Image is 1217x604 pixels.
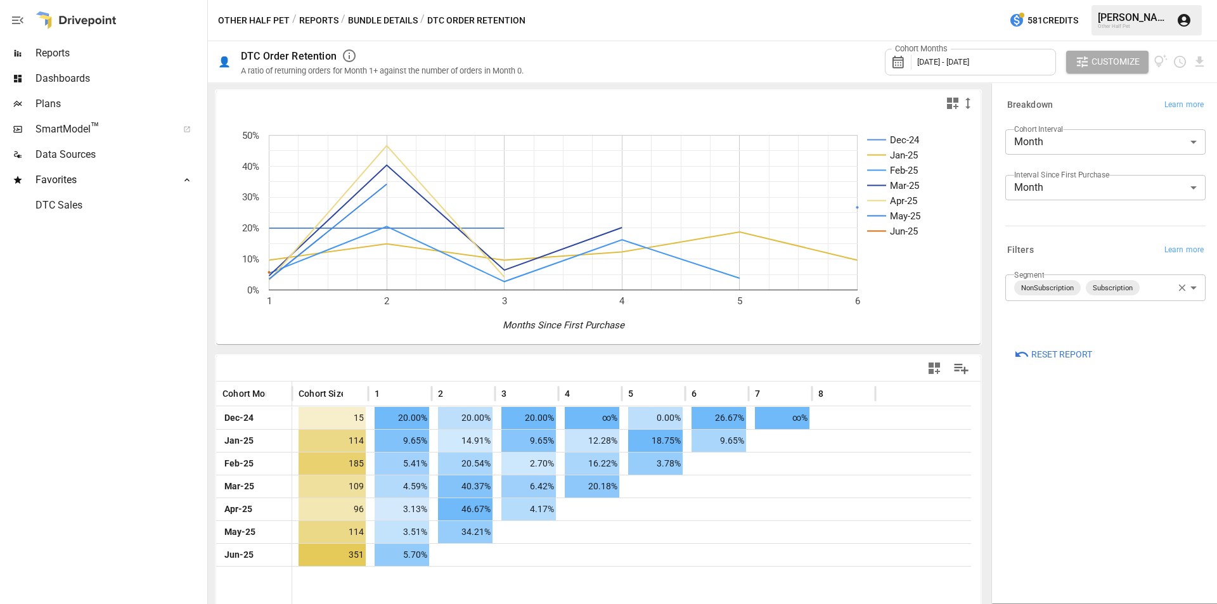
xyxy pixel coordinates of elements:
span: 2 [438,387,443,400]
span: Cohort Month [222,387,279,400]
div: DTC Order Retention [241,50,337,62]
span: ∞% [565,407,619,429]
span: ∞% [755,407,809,429]
text: 10% [242,254,259,265]
div: / [292,13,297,29]
span: 96 [299,498,366,520]
button: Other Half Pet [218,13,290,29]
button: View documentation [1154,51,1168,74]
text: Mar-25 [890,180,919,191]
span: 2.70% [501,453,556,475]
div: Month [1005,129,1206,155]
span: 9.65% [501,430,556,452]
span: 18.75% [628,430,683,452]
text: Dec-24 [890,134,920,146]
text: 5 [737,295,742,307]
span: 5.41% [375,453,429,475]
span: 3.13% [375,498,429,520]
label: Cohort Months [892,43,951,55]
span: SmartModel [35,122,169,137]
button: Sort [444,385,462,402]
span: 109 [299,475,366,498]
div: Other Half Pet [1098,23,1169,29]
button: Sort [761,385,779,402]
text: May-25 [890,210,920,222]
span: 4 [565,387,570,400]
label: Segment [1014,269,1044,280]
span: Reset Report [1031,347,1092,363]
span: 26.67% [692,407,746,429]
span: 16.22% [565,453,619,475]
button: Sort [698,385,716,402]
span: 7 [755,387,760,400]
span: 114 [299,521,366,543]
text: 3 [502,295,507,307]
span: 4.17% [501,498,556,520]
span: 14.91% [438,430,493,452]
button: Reports [299,13,338,29]
text: 30% [242,191,259,203]
text: 40% [242,161,259,172]
button: Reset Report [1005,343,1101,366]
span: 4.59% [375,475,429,498]
text: 6 [855,295,860,307]
span: Favorites [35,172,169,188]
span: 20.54% [438,453,493,475]
span: 6 [692,387,697,400]
h6: Filters [1007,243,1034,257]
span: Jan-25 [222,430,255,452]
button: Manage Columns [947,354,976,383]
span: Data Sources [35,147,205,162]
span: 8 [818,387,823,400]
span: ™ [91,120,100,136]
text: 20% [242,222,259,234]
span: 185 [299,453,366,475]
span: 12.28% [565,430,619,452]
span: 15 [299,407,366,429]
span: 581 Credits [1027,13,1078,29]
span: 46.67% [438,498,493,520]
text: Months Since First Purchase [503,319,625,331]
button: Sort [571,385,589,402]
text: Jan-25 [890,150,918,161]
span: 3 [501,387,506,400]
svg: A chart. [216,116,971,344]
div: A ratio of returning orders for Month 1+ against the number of orders in Month 0. [241,66,524,75]
span: 20.18% [565,475,619,498]
span: Learn more [1164,244,1204,257]
span: 1 [375,387,380,400]
span: Dec-24 [222,407,255,429]
span: 20.00% [375,407,429,429]
span: DTC Sales [35,198,205,213]
text: Feb-25 [890,165,918,176]
text: Jun-25 [890,226,918,237]
span: 34.21% [438,521,493,543]
span: Mar-25 [222,475,256,498]
button: Download report [1192,55,1207,69]
button: Customize [1066,51,1149,74]
span: 9.65% [692,430,746,452]
button: Sort [825,385,842,402]
text: 4 [619,295,625,307]
span: Cohort Size [299,387,346,400]
span: 351 [299,544,366,566]
span: Feb-25 [222,453,255,475]
text: 50% [242,130,259,141]
span: Subscription [1088,281,1138,295]
div: 👤 [218,56,231,68]
button: Sort [267,385,285,402]
span: 5.70% [375,544,429,566]
div: / [341,13,345,29]
text: 1 [267,295,272,307]
text: 0% [247,285,259,296]
span: 6.42% [501,475,556,498]
span: Customize [1091,54,1140,70]
div: / [420,13,425,29]
span: Apr-25 [222,498,254,520]
span: 20.00% [438,407,493,429]
span: 3.51% [375,521,429,543]
label: Interval Since First Purchase [1014,169,1109,180]
span: Jun-25 [222,544,255,566]
div: [PERSON_NAME] [1098,11,1169,23]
